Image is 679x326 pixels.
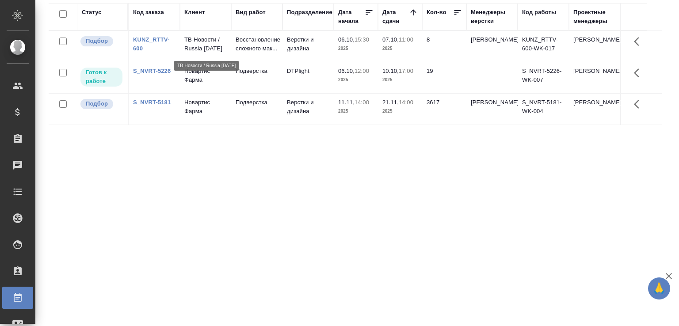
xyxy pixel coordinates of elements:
div: Дата начала [338,8,365,26]
p: 06.10, [338,68,355,74]
p: 2025 [382,107,418,116]
p: 15:30 [355,36,369,43]
div: Проектные менеджеры [573,8,616,26]
td: KUNZ_RTTV-600-WK-017 [518,31,569,62]
div: Вид работ [236,8,266,17]
td: [PERSON_NAME] [569,62,620,93]
td: 8 [422,31,466,62]
p: Подбор [86,37,108,45]
p: Готов к работе [86,68,117,86]
button: Здесь прячутся важные кнопки [629,31,650,52]
p: 2025 [338,44,374,53]
td: DTPlight [282,62,334,93]
td: S_NVRT-5226-WK-007 [518,62,569,93]
p: 2025 [382,44,418,53]
td: [PERSON_NAME] [569,94,620,125]
p: 10.10, [382,68,399,74]
p: Подверстка [236,67,278,76]
div: Дата сдачи [382,8,409,26]
td: S_NVRT-5181-WK-004 [518,94,569,125]
p: 12:00 [355,68,369,74]
p: Новартис Фарма [184,98,227,116]
p: 17:00 [399,68,413,74]
div: Статус [82,8,102,17]
div: Код заказа [133,8,164,17]
p: 2025 [338,107,374,116]
p: 21.11, [382,99,399,106]
p: 2025 [338,76,374,84]
div: Подразделение [287,8,332,17]
p: Восстановление сложного мак... [236,35,278,53]
p: 14:00 [399,99,413,106]
button: Здесь прячутся важные кнопки [629,62,650,83]
td: Верстки и дизайна [282,31,334,62]
td: Верстки и дизайна [282,94,334,125]
div: Исполнитель может приступить к работе [80,67,123,87]
div: Можно подбирать исполнителей [80,35,123,47]
p: 2025 [382,76,418,84]
p: 11.11, [338,99,355,106]
a: KUNZ_RTTV-600 [133,36,169,52]
td: 3617 [422,94,466,125]
td: 19 [422,62,466,93]
div: Кол-во [427,8,446,17]
button: 🙏 [648,277,670,299]
button: Здесь прячутся важные кнопки [629,94,650,115]
a: S_NVRT-5181 [133,99,171,106]
p: ТВ-Новости / Russia [DATE] [184,35,227,53]
div: Клиент [184,8,205,17]
span: 🙏 [652,279,667,298]
td: [PERSON_NAME] [569,31,620,62]
div: Можно подбирать исполнителей [80,98,123,110]
div: Менеджеры верстки [471,8,513,26]
p: 06.10, [338,36,355,43]
p: 11:00 [399,36,413,43]
a: S_NVRT-5226 [133,68,171,74]
p: Новартис Фарма [184,67,227,84]
div: Код работы [522,8,556,17]
p: 14:00 [355,99,369,106]
p: [PERSON_NAME] [471,98,513,107]
p: Подверстка [236,98,278,107]
p: Подбор [86,99,108,108]
p: 07.10, [382,36,399,43]
p: [PERSON_NAME] [471,35,513,44]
